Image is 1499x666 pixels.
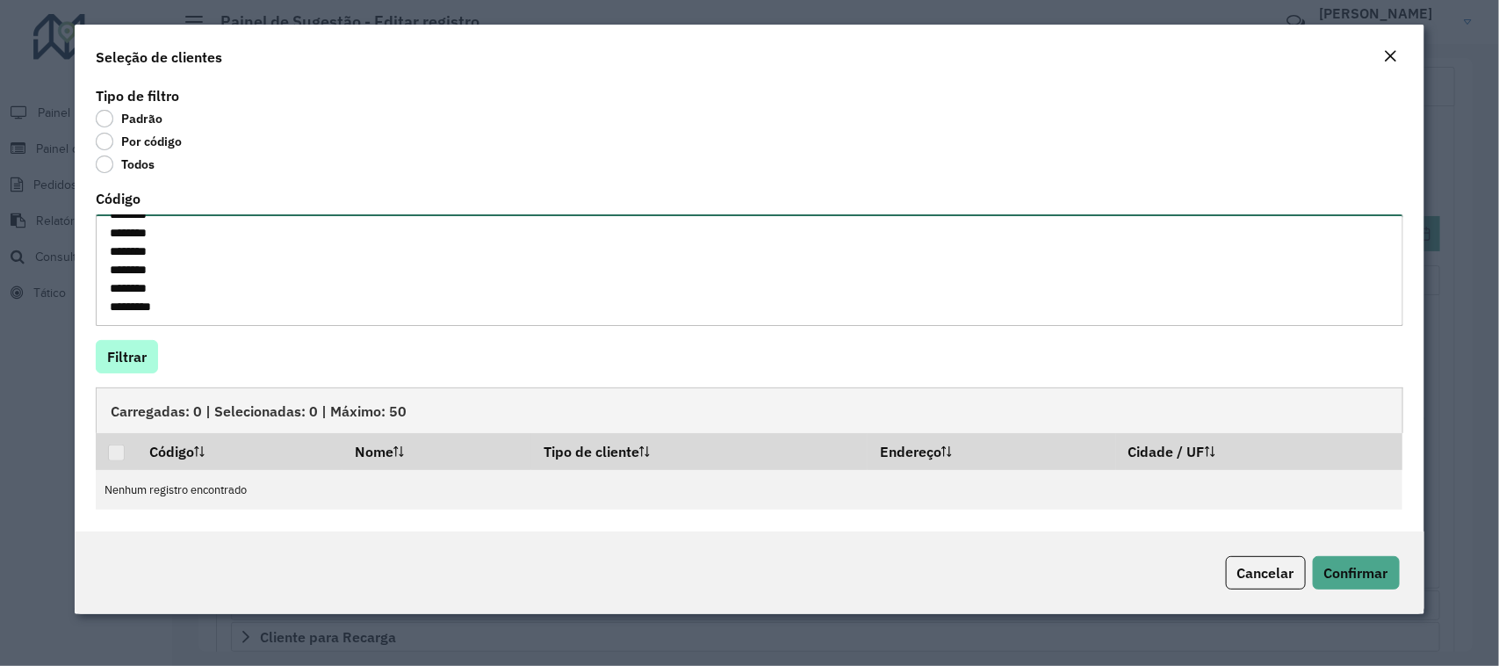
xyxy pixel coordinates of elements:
label: Todos [96,156,155,173]
button: Filtrar [96,340,158,373]
th: Endereço [868,433,1115,470]
label: Por código [96,133,182,150]
label: Padrão [96,110,162,127]
button: Cancelar [1226,556,1306,590]
em: Fechar [1384,49,1398,63]
th: Tipo de cliente [531,433,868,470]
div: Carregadas: 0 | Selecionadas: 0 | Máximo: 50 [96,387,1402,433]
span: Confirmar [1324,564,1388,582]
td: Nenhum registro encontrado [96,470,1402,510]
th: Código [138,433,342,470]
label: Código [96,188,141,209]
th: Cidade / UF [1116,433,1402,470]
button: Close [1379,46,1403,69]
label: Tipo de filtro [96,85,179,106]
button: Confirmar [1313,556,1400,590]
h4: Seleção de clientes [96,47,222,68]
th: Nome [342,433,531,470]
span: Cancelar [1237,564,1294,582]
